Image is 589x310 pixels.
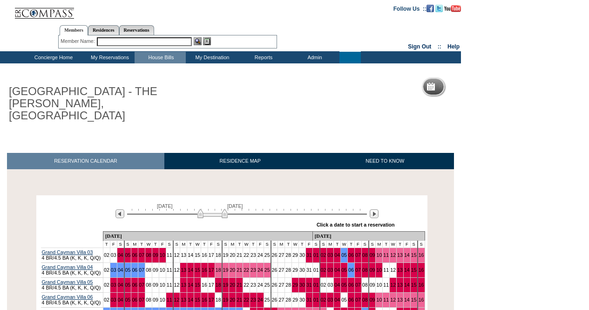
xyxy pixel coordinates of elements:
[145,277,152,292] td: 08
[132,282,137,288] a: 06
[438,43,441,50] span: ::
[369,241,376,248] td: S
[313,297,319,303] a: 01
[334,297,340,303] a: 04
[145,241,152,248] td: W
[166,262,173,277] td: 11
[173,241,180,248] td: S
[244,267,249,273] a: 22
[201,277,208,292] td: 16
[312,262,319,277] td: 01
[370,297,375,303] a: 09
[299,241,306,248] td: T
[160,252,165,258] a: 10
[209,297,214,303] a: 17
[194,248,201,262] td: 15
[188,297,193,303] a: 14
[257,297,263,303] a: 24
[427,5,434,12] img: Become our fan on Facebook
[383,252,389,258] a: 11
[159,277,166,292] td: 10
[103,292,110,307] td: 02
[188,267,193,273] a: 14
[419,282,424,288] a: 16
[215,241,222,248] td: S
[348,267,354,273] a: 06
[383,277,390,292] td: 11
[152,277,159,292] td: 09
[180,241,187,248] td: M
[320,277,327,292] td: 02
[376,267,382,273] a: 10
[159,262,166,277] td: 10
[103,277,110,292] td: 02
[60,25,88,35] a: Members
[42,294,93,300] a: Grand Cayman Villa 06
[119,25,154,35] a: Reservations
[435,5,443,12] img: Follow us on Twitter
[237,282,242,288] a: 21
[166,241,173,248] td: S
[285,248,292,262] td: 28
[103,241,110,248] td: T
[312,241,319,248] td: S
[271,241,278,248] td: S
[271,262,278,277] td: 26
[173,248,180,262] td: 12
[195,267,200,273] a: 15
[132,252,137,258] a: 06
[118,267,123,273] a: 04
[138,241,145,248] td: T
[390,252,396,258] a: 12
[348,241,355,248] td: T
[7,83,216,124] h1: [GEOGRAPHIC_DATA] - THE [PERSON_NAME], [GEOGRAPHIC_DATA]
[118,297,123,303] a: 04
[390,262,397,277] td: 12
[376,241,383,248] td: M
[187,248,194,262] td: 14
[216,282,221,288] a: 18
[278,277,285,292] td: 27
[88,25,119,35] a: Residences
[299,248,306,262] td: 30
[115,209,124,218] img: Previous
[250,248,257,262] td: 23
[312,231,425,241] td: [DATE]
[237,267,242,273] a: 21
[83,52,135,63] td: My Reservations
[188,282,193,288] a: 14
[173,277,180,292] td: 12
[194,241,201,248] td: W
[237,52,288,63] td: Reports
[186,52,237,63] td: My Destination
[288,52,339,63] td: Admin
[278,292,285,307] td: 27
[306,282,312,288] a: 31
[139,297,144,303] a: 07
[292,241,299,248] td: W
[362,252,368,258] a: 08
[236,248,243,262] td: 21
[404,267,410,273] a: 14
[361,277,368,292] td: 08
[118,282,123,288] a: 04
[341,292,348,307] td: 05
[285,277,292,292] td: 28
[370,252,375,258] a: 09
[229,248,236,262] td: 20
[348,252,354,258] a: 06
[223,297,229,303] a: 19
[159,292,166,307] td: 10
[305,241,312,248] td: F
[131,241,138,248] td: M
[439,84,510,90] h5: Reservation Calendar
[146,252,151,258] a: 08
[250,277,257,292] td: 23
[201,241,208,248] td: T
[194,37,202,45] img: View
[404,297,410,303] a: 14
[264,241,271,248] td: S
[419,252,424,258] a: 16
[306,297,312,303] a: 31
[166,277,173,292] td: 11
